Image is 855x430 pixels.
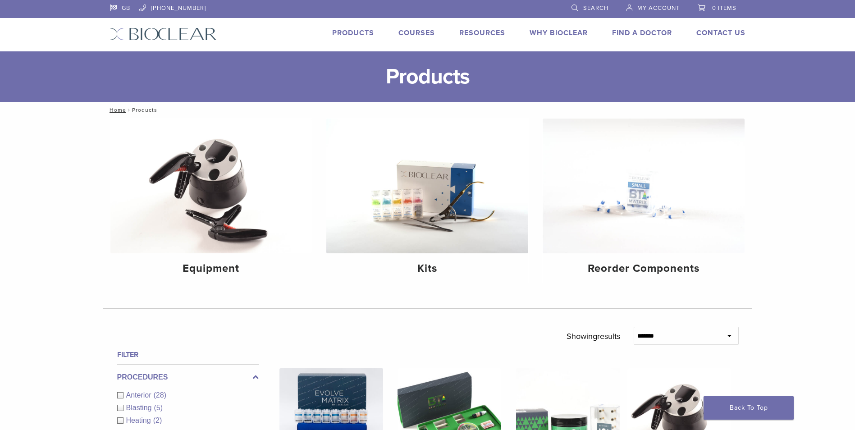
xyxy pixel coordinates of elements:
a: Contact Us [696,28,745,37]
a: Home [107,107,126,113]
span: (2) [153,416,162,424]
span: 0 items [712,5,736,12]
h4: Reorder Components [550,261,737,277]
img: Bioclear [110,27,217,41]
a: Equipment [110,119,312,283]
a: Courses [398,28,435,37]
span: (28) [154,391,166,399]
a: Why Bioclear [530,28,588,37]
img: Reorder Components [543,119,745,253]
a: Back To Top [704,396,794,420]
span: Blasting [126,404,154,412]
a: Reorder Components [543,119,745,283]
h4: Filter [117,349,259,360]
a: Products [332,28,374,37]
nav: Products [103,102,752,118]
a: Kits [326,119,528,283]
a: Find A Doctor [612,28,672,37]
span: My Account [637,5,680,12]
span: Anterior [126,391,154,399]
span: Heating [126,416,153,424]
span: (5) [154,404,163,412]
img: Kits [326,119,528,253]
span: Search [583,5,608,12]
h4: Kits [334,261,521,277]
span: / [126,108,132,112]
h4: Equipment [118,261,305,277]
a: Resources [459,28,505,37]
p: Showing results [567,327,620,346]
label: Procedures [117,372,259,383]
img: Equipment [110,119,312,253]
